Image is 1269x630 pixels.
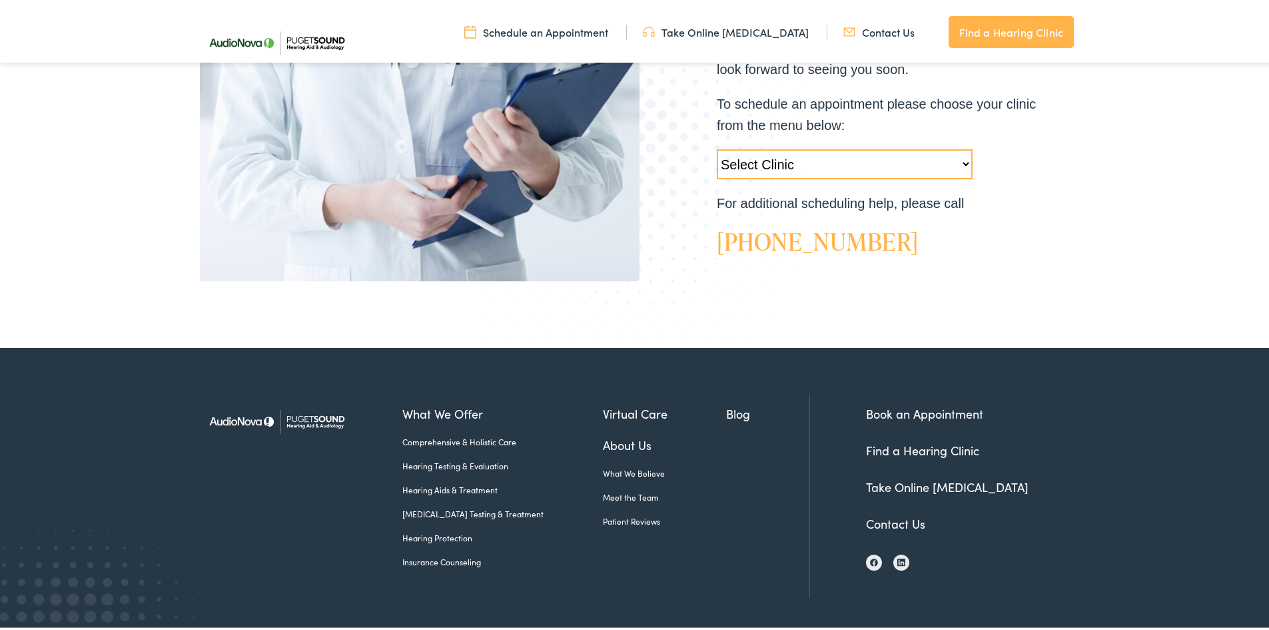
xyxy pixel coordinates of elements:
[603,513,727,525] a: Patient Reviews
[949,13,1074,45] a: Find a Hearing Clinic
[464,22,608,37] a: Schedule an Appointment
[402,402,603,420] a: What We Offer
[464,10,815,373] img: Bottom portion of a graphic image with a halftone pattern, adding to the site's aesthetic appeal.
[603,433,727,451] a: About Us
[200,392,353,446] img: Puget Sound Hearing Aid & Audiology
[402,553,603,565] a: Insurance Counseling
[464,22,476,37] img: utility icon
[843,22,855,37] img: utility icon
[402,505,603,517] a: [MEDICAL_DATA] Testing & Treatment
[717,222,919,255] a: [PHONE_NUMBER]
[643,22,809,37] a: Take Online [MEDICAL_DATA]
[866,439,979,456] a: Find a Hearing Clinic
[717,190,1037,211] p: For additional scheduling help, please call
[843,22,915,37] a: Contact Us
[717,91,1037,133] p: To schedule an appointment please choose your clinic from the menu below:
[402,433,603,445] a: Comprehensive & Holistic Care
[866,476,1029,493] a: Take Online [MEDICAL_DATA]
[402,481,603,493] a: Hearing Aids & Treatment
[866,403,983,419] a: Book an Appointment
[897,555,905,565] img: LinkedIn
[726,402,809,420] a: Blog
[402,529,603,541] a: Hearing Protection
[603,489,727,501] a: Meet the Team
[603,402,727,420] a: Virtual Care
[402,457,603,469] a: Hearing Testing & Evaluation
[870,556,878,564] img: Facebook icon, indicating the presence of the site or brand on the social media platform.
[643,22,655,37] img: utility icon
[603,465,727,477] a: What We Believe
[866,513,925,529] a: Contact Us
